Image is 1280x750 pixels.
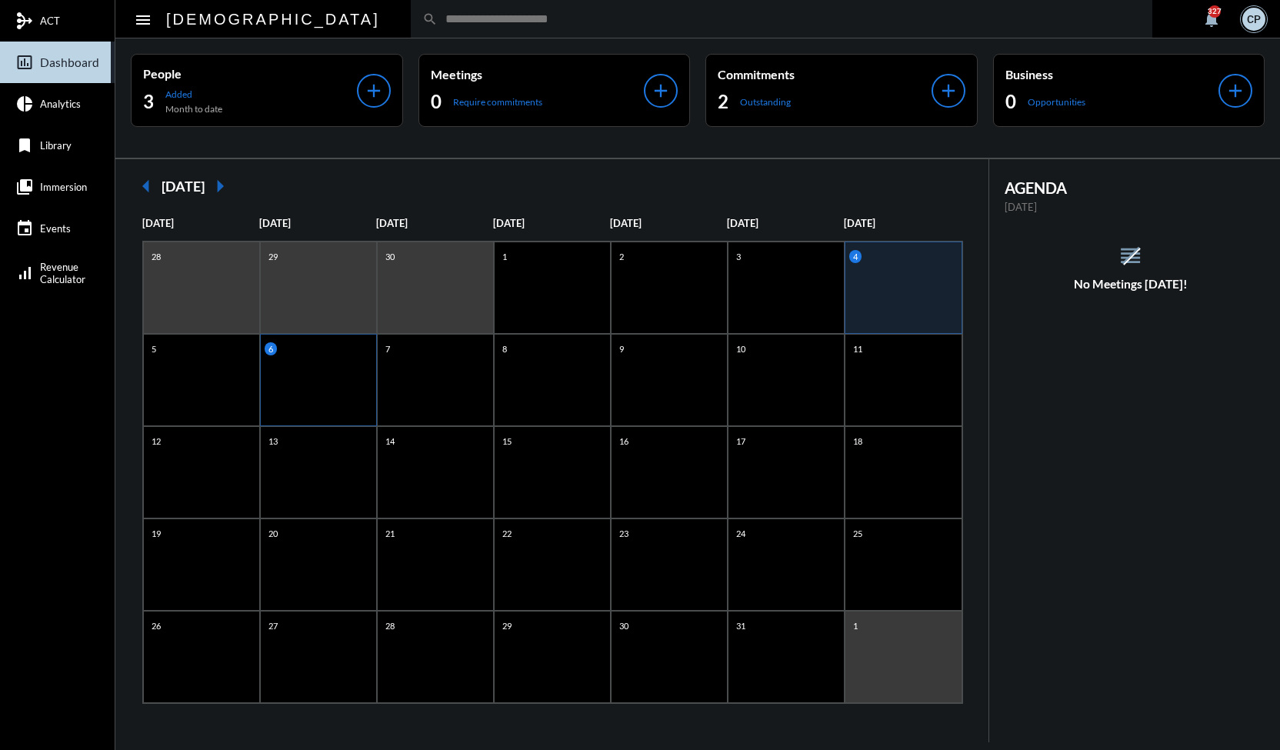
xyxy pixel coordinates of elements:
span: Revenue Calculator [40,261,85,285]
p: 11 [849,342,866,355]
p: 26 [148,619,165,632]
p: 10 [732,342,749,355]
span: Dashboard [40,55,99,69]
span: Analytics [40,98,81,110]
p: 20 [265,527,282,540]
mat-icon: arrow_left [131,171,162,202]
h2: AGENDA [1005,178,1258,197]
mat-icon: notifications [1202,10,1221,28]
p: 18 [849,435,866,448]
mat-icon: add [1225,80,1246,102]
p: [DATE] [493,217,610,229]
p: Outstanding [740,96,791,108]
p: 22 [498,527,515,540]
p: Commitments [718,67,932,82]
p: 27 [265,619,282,632]
p: 13 [265,435,282,448]
div: 327 [1208,5,1221,18]
mat-icon: Side nav toggle icon [134,11,152,29]
p: 12 [148,435,165,448]
p: [DATE] [1005,201,1258,213]
button: Toggle sidenav [128,4,158,35]
h2: [DATE] [162,178,205,195]
p: [DATE] [610,217,727,229]
p: 15 [498,435,515,448]
p: 3 [732,250,745,263]
p: 28 [382,619,398,632]
mat-icon: search [422,12,438,27]
p: 9 [615,342,628,355]
p: People [143,66,357,81]
mat-icon: bookmark [15,136,34,155]
h5: No Meetings [DATE]! [989,277,1273,291]
p: Require commitments [453,96,542,108]
p: 1 [849,619,862,632]
p: 16 [615,435,632,448]
p: [DATE] [376,217,493,229]
span: ACT [40,15,60,27]
p: 1 [498,250,511,263]
p: [DATE] [844,217,961,229]
p: [DATE] [727,217,844,229]
mat-icon: pie_chart [15,95,34,113]
h2: 0 [1005,89,1016,114]
span: Immersion [40,181,87,193]
mat-icon: event [15,219,34,238]
p: 17 [732,435,749,448]
p: 19 [148,527,165,540]
mat-icon: signal_cellular_alt [15,264,34,282]
p: [DATE] [142,217,259,229]
p: Month to date [165,103,222,115]
mat-icon: insert_chart_outlined [15,53,34,72]
p: 23 [615,527,632,540]
div: CP [1242,8,1265,31]
p: Business [1005,67,1219,82]
p: [DATE] [259,217,376,229]
h2: 0 [431,89,442,114]
p: 30 [615,619,632,632]
p: Added [165,88,222,100]
span: Events [40,222,71,235]
span: Library [40,139,72,152]
p: 28 [148,250,165,263]
mat-icon: mediation [15,12,34,30]
p: 24 [732,527,749,540]
h2: [DEMOGRAPHIC_DATA] [166,7,380,32]
p: 8 [498,342,511,355]
p: 29 [265,250,282,263]
p: 30 [382,250,398,263]
h2: 3 [143,89,154,114]
mat-icon: collections_bookmark [15,178,34,196]
p: 29 [498,619,515,632]
p: 4 [849,250,862,263]
p: 21 [382,527,398,540]
mat-icon: add [938,80,959,102]
p: 2 [615,250,628,263]
p: Opportunities [1028,96,1085,108]
p: 31 [732,619,749,632]
mat-icon: add [650,80,672,102]
h2: 2 [718,89,728,114]
p: 7 [382,342,394,355]
mat-icon: add [363,80,385,102]
p: Meetings [431,67,645,82]
p: 5 [148,342,160,355]
mat-icon: arrow_right [205,171,235,202]
p: 14 [382,435,398,448]
p: 6 [265,342,277,355]
p: 25 [849,527,866,540]
mat-icon: reorder [1118,243,1143,268]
